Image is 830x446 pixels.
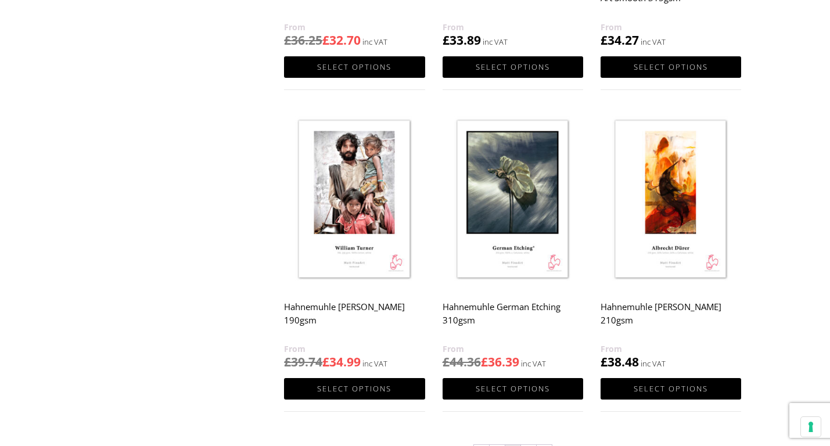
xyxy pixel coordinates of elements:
a: Select options for “Hahnemuhle William Turner 190gsm” [284,378,425,400]
bdi: 44.36 [443,354,481,370]
button: Your consent preferences for tracking technologies [801,417,821,437]
img: Hahnemuhle German Etching 310gsm [443,112,583,288]
a: Select options for “Impressora Pro Photo Inkjet Fine Art Smooth 315gsm” [601,56,741,78]
img: Hahnemuhle William Turner 190gsm [284,112,425,288]
span: £ [322,32,329,48]
span: £ [443,354,450,370]
a: Hahnemuhle German Etching 310gsm £44.36£36.39 [443,112,583,371]
a: Select options for “Hahnemuhle Photo-Rag 188gsm” [284,56,425,78]
span: £ [601,32,608,48]
span: £ [284,32,291,48]
span: £ [601,354,608,370]
a: Select options for “Hahnemuhle Torchon 285gsm” [443,56,583,78]
span: £ [443,32,450,48]
h2: Hahnemuhle [PERSON_NAME] 190gsm [284,296,425,342]
img: Hahnemuhle Albrecht Durer 210gsm [601,112,741,288]
a: Hahnemuhle [PERSON_NAME] 190gsm £39.74£34.99 [284,112,425,371]
bdi: 33.89 [443,32,481,48]
bdi: 39.74 [284,354,322,370]
h2: Hahnemuhle German Etching 310gsm [443,296,583,342]
a: Select options for “Hahnemuhle German Etching 310gsm” [443,378,583,400]
bdi: 36.25 [284,32,322,48]
bdi: 34.99 [322,354,361,370]
a: Select options for “Hahnemuhle Albrecht Durer 210gsm” [601,378,741,400]
span: £ [481,354,488,370]
bdi: 32.70 [322,32,361,48]
bdi: 36.39 [481,354,519,370]
a: Hahnemuhle [PERSON_NAME] 210gsm £38.48 [601,112,741,371]
h2: Hahnemuhle [PERSON_NAME] 210gsm [601,296,741,342]
bdi: 38.48 [601,354,639,370]
bdi: 34.27 [601,32,639,48]
span: £ [322,354,329,370]
span: £ [284,354,291,370]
